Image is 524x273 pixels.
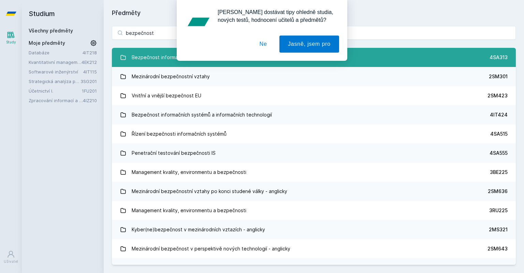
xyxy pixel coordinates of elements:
a: Řízení bezpečnosti informačních systémů 4SA515 [112,124,516,144]
div: 4SA515 [490,131,508,137]
div: Management kvality, environmentu a bezpečnosti [132,165,246,179]
a: Management kvality, environmentu a bezpečnosti 3RU225 [112,201,516,220]
a: Uživatel [1,247,20,268]
div: Mezinárodní bezpečnost v perspektivě nových technologií - anglicky [132,242,290,256]
div: 4SA330 [489,264,508,271]
button: Ne [251,36,276,53]
div: 2SM423 [487,92,508,99]
a: Účetnictví I. [29,87,82,94]
div: Uživatel [4,259,18,264]
div: 2SM643 [487,245,508,252]
a: Kvantitativní management [29,59,82,66]
div: 3BE225 [490,169,508,176]
div: 2SM301 [489,73,508,80]
a: Kyber(ne)bezpečnost v mezinárodních vztazích - anglicky 2MS321 [112,220,516,239]
div: Mezinárodní bezpečnostní vztahy po konci studené války - anglicky [132,185,287,198]
a: Mezinárodní bezpečnost v perspektivě nových technologií - anglicky 2SM643 [112,239,516,258]
div: Management kvality, environmentu a bezpečnosti [132,204,246,217]
a: Management kvality, environmentu a bezpečnosti 3BE225 [112,163,516,182]
a: Mezinárodní bezpečnostní vztahy po konci studené války - anglicky 2SM636 [112,182,516,201]
a: Softwarové inženýrství [29,68,83,75]
a: Bezpečnost informačních systémů a informačních technologií 4IT424 [112,105,516,124]
a: 3SG201 [81,79,97,84]
button: Jasně, jsem pro [279,36,339,53]
a: Zpracování informací a znalostí [29,97,83,104]
img: notification icon [185,8,212,36]
div: 4SA555 [490,150,508,156]
a: Vnitřní a vnější bezpečnost EU 2SM423 [112,86,516,105]
div: [PERSON_NAME] dostávat tipy ohledně studia, nových testů, hodnocení učitelů a předmětů? [212,8,339,24]
a: 4IZ210 [83,98,97,103]
a: 1FU201 [82,88,97,94]
a: Penetrační testování bezpečnosti IS 4SA555 [112,144,516,163]
a: Mezinárodní bezpečnostní vztahy 2SM301 [112,67,516,86]
div: Řízení bezpečnosti informačních systémů [132,127,227,141]
div: 2MS321 [489,226,508,233]
div: 3RU225 [489,207,508,214]
div: 4IT424 [490,111,508,118]
a: 4IT115 [83,69,97,74]
div: Penetrační testování bezpečnosti IS [132,146,216,160]
div: Mezinárodní bezpečnostní vztahy [132,70,210,83]
div: Kyber(ne)bezpečnost v mezinárodních vztazích - anglicky [132,223,265,236]
div: 2SM636 [488,188,508,195]
div: Vnitřní a vnější bezpečnost EU [132,89,201,103]
a: 4EK212 [82,59,97,65]
a: Strategická analýza pro informatiky a statistiky [29,78,81,85]
div: Bezpečnost informačních systémů a informačních technologií [132,108,272,122]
